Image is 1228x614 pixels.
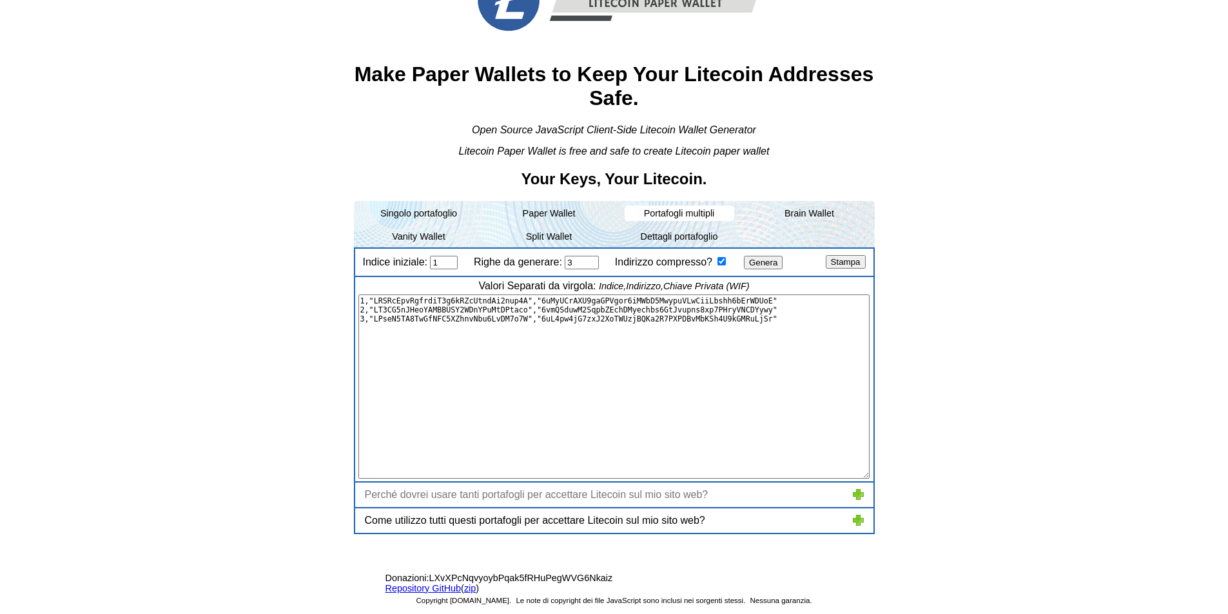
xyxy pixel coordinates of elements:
[514,590,746,611] span: Le note di copyright dei file JavaScript sono inclusi nei sorgenti stessi.
[354,202,484,225] li: Singolo portafoglio
[363,256,428,267] label: Indice iniziale:
[373,583,676,593] span: ( )
[365,489,708,500] span: Perché dovrei usare tanti portafogli per accettare Litecoin sul mio sito web?
[385,573,429,583] span: Donazioni:
[625,206,734,221] li: Portafogli multipli
[615,256,712,267] label: Indirizzo compresso?
[414,590,512,611] span: Copyright [DOMAIN_NAME].
[365,515,705,526] span: Come utilizzo tutti questi portafogli per accettare Litecoin sul mio sito web?
[599,281,750,291] span: Indice,Indirizzo,Chiave Privata (WIF)
[484,202,614,225] li: Paper Wallet
[354,62,875,110] h1: Make Paper Wallets to Keep Your Litecoin Addresses Safe.
[749,590,814,611] span: Nessuna garanzia.
[464,583,476,593] a: zip
[474,256,562,267] label: Righe da generare:
[354,225,484,248] li: Vanity Wallet
[744,256,783,269] input: Genera
[614,225,745,248] li: Dettagli portafoglio
[354,124,875,136] div: Open Source JavaScript Client-Side Litecoin Wallet Generator
[484,225,614,248] li: Split Wallet
[354,146,875,157] div: Litecoin Paper Wallet is free and safe to create Litecoin paper wallet
[373,573,676,583] span: LXvXPcNqvyoybPqak5fRHuPegWVG6Nkaiz
[385,583,462,593] a: Repository GitHub
[478,280,596,291] span: Valori Separati da virgola:
[354,170,875,188] h2: Your Keys, Your Litecoin.
[826,255,866,269] input: Stampa
[745,202,875,225] li: Brain Wallet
